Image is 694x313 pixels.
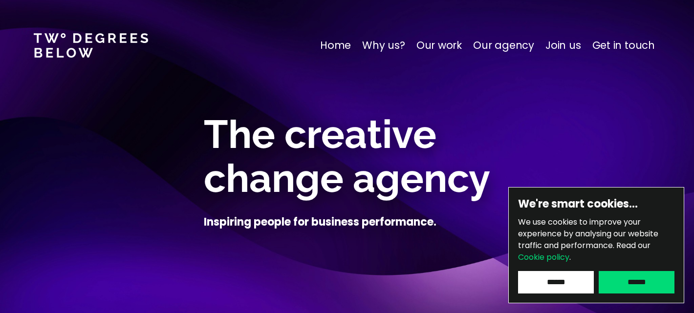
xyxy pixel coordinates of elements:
a: Cookie policy [518,251,569,263]
a: Our agency [473,38,534,53]
h6: We're smart cookies… [518,197,674,211]
a: Home [320,38,351,53]
a: Get in touch [592,38,655,53]
p: We use cookies to improve your experience by analysing our website traffic and performance. [518,216,674,263]
a: Why us? [362,38,405,53]
a: Our work [416,38,462,53]
span: Read our . [518,240,651,263]
h4: Inspiring people for business performance. [204,215,436,230]
span: The creative change agency [204,111,490,201]
a: Join us [545,38,581,53]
